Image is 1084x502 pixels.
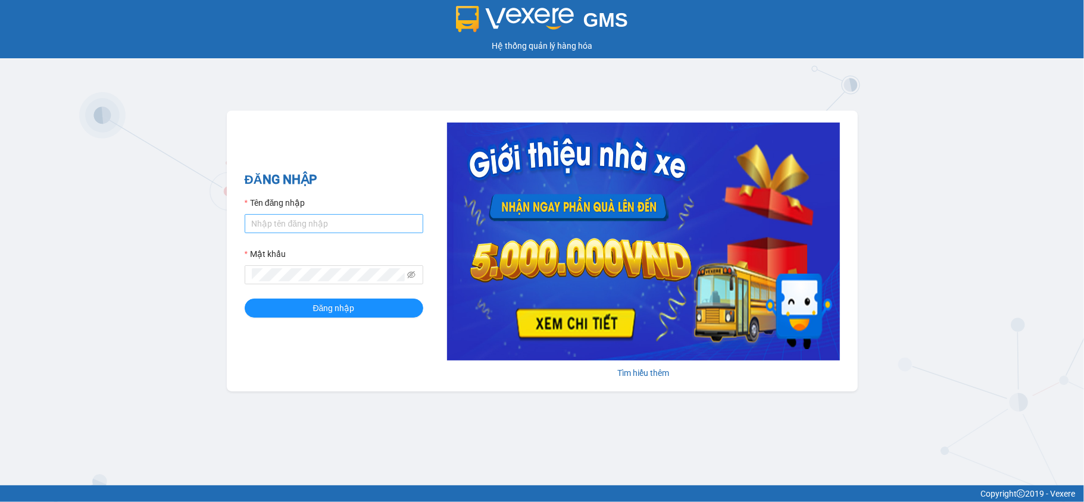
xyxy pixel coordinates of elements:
[1017,490,1025,498] span: copyright
[245,170,423,190] h2: ĐĂNG NHẬP
[447,366,840,379] div: Tìm hiểu thêm
[245,196,305,209] label: Tên đăng nhập
[252,268,405,281] input: Mật khẩu
[583,9,628,31] span: GMS
[245,299,423,318] button: Đăng nhập
[447,123,840,360] img: banner-0
[3,39,1081,52] div: Hệ thống quản lý hàng hóa
[9,487,1075,500] div: Copyright 2019 - Vexere
[456,18,628,27] a: GMS
[456,6,574,32] img: logo 2
[245,214,423,233] input: Tên đăng nhập
[407,271,416,279] span: eye-invisible
[245,247,286,261] label: Mật khẩu
[313,302,355,315] span: Đăng nhập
